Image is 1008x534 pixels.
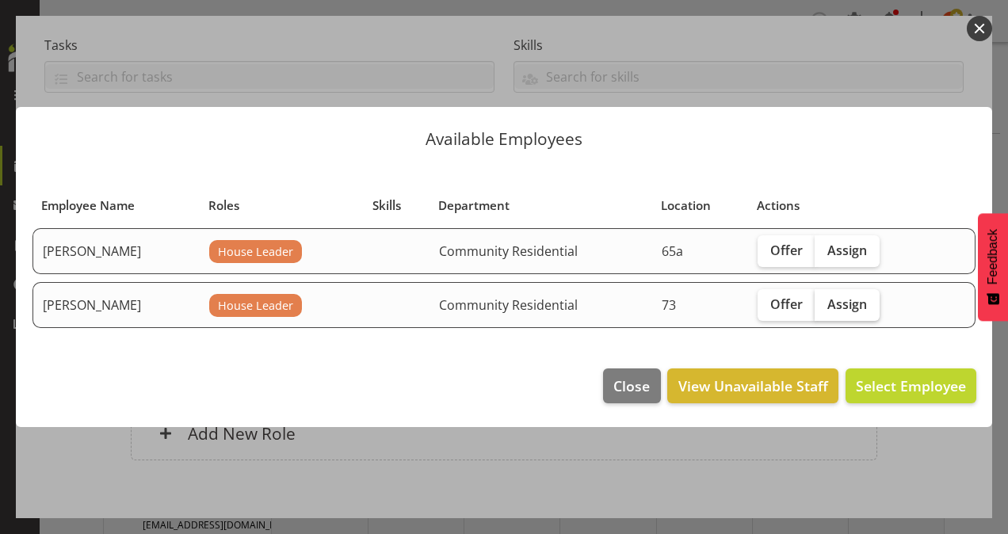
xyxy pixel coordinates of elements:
[667,368,838,403] button: View Unavailable Staff
[662,296,676,314] span: 73
[208,196,239,215] span: Roles
[438,196,510,215] span: Department
[439,242,578,260] span: Community Residential
[32,131,976,147] p: Available Employees
[770,242,803,258] span: Offer
[770,296,803,312] span: Offer
[856,376,966,395] span: Select Employee
[757,196,800,215] span: Actions
[439,296,578,314] span: Community Residential
[603,368,660,403] button: Close
[218,297,293,315] span: House Leader
[613,376,650,396] span: Close
[978,213,1008,321] button: Feedback - Show survey
[678,376,828,396] span: View Unavailable Staff
[827,296,867,312] span: Assign
[662,242,683,260] span: 65a
[827,242,867,258] span: Assign
[41,196,135,215] span: Employee Name
[32,282,200,328] td: [PERSON_NAME]
[661,196,711,215] span: Location
[32,228,200,274] td: [PERSON_NAME]
[372,196,401,215] span: Skills
[846,368,976,403] button: Select Employee
[986,229,1000,284] span: Feedback
[218,243,293,261] span: House Leader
